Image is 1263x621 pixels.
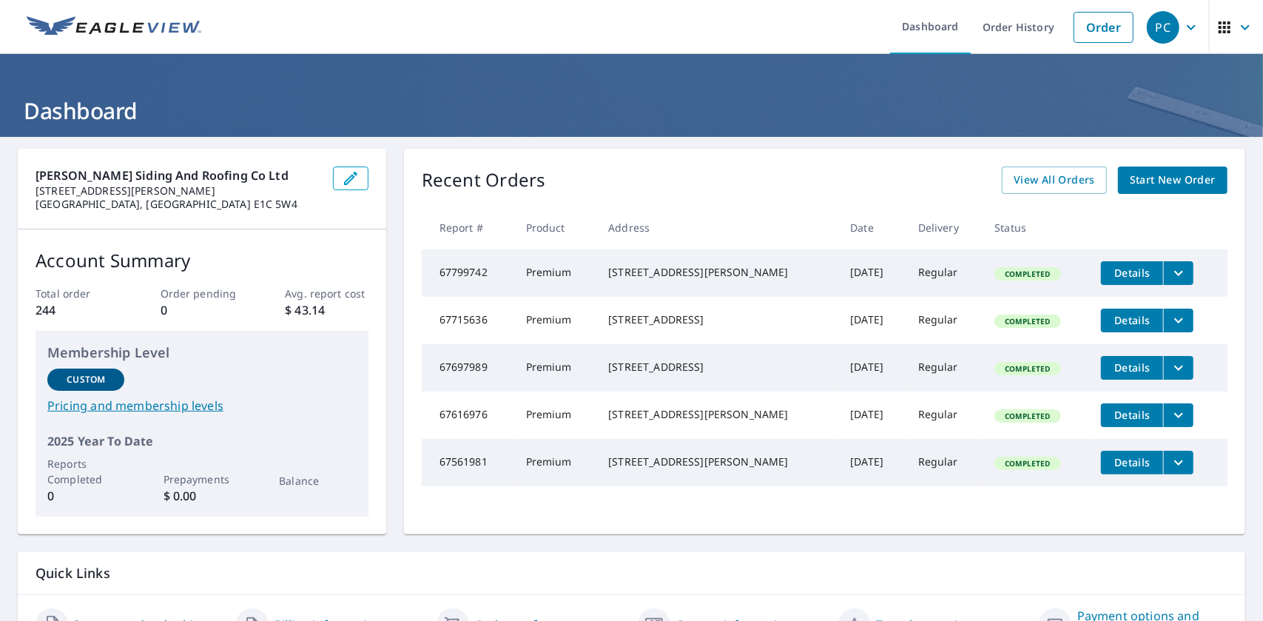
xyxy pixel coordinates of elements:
[47,432,357,450] p: 2025 Year To Date
[161,286,243,301] p: Order pending
[36,301,118,319] p: 244
[514,297,597,344] td: Premium
[161,301,243,319] p: 0
[906,344,983,392] td: Regular
[996,363,1059,374] span: Completed
[164,487,240,505] p: $ 0.00
[996,269,1059,279] span: Completed
[838,206,906,249] th: Date
[422,439,514,486] td: 67561981
[1101,451,1163,474] button: detailsBtn-67561981
[996,458,1059,469] span: Completed
[67,373,105,386] p: Custom
[1118,167,1227,194] a: Start New Order
[47,487,124,505] p: 0
[1163,261,1193,285] button: filesDropdownBtn-67799742
[422,392,514,439] td: 67616976
[422,167,546,194] p: Recent Orders
[422,206,514,249] th: Report #
[996,411,1059,421] span: Completed
[1110,266,1154,280] span: Details
[1101,309,1163,332] button: detailsBtn-67715636
[279,473,356,489] p: Balance
[47,343,357,363] p: Membership Level
[996,316,1059,326] span: Completed
[1130,171,1216,189] span: Start New Order
[608,407,826,422] div: [STREET_ADDRESS][PERSON_NAME]
[36,167,321,184] p: [PERSON_NAME] Siding and Roofing Co Ltd
[1101,261,1163,285] button: detailsBtn-67799742
[1014,171,1095,189] span: View All Orders
[906,297,983,344] td: Regular
[838,297,906,344] td: [DATE]
[983,206,1089,249] th: Status
[1074,12,1134,43] a: Order
[906,249,983,297] td: Regular
[514,439,597,486] td: Premium
[422,249,514,297] td: 67799742
[47,397,357,414] a: Pricing and membership levels
[906,439,983,486] td: Regular
[1002,167,1107,194] a: View All Orders
[838,392,906,439] td: [DATE]
[838,249,906,297] td: [DATE]
[1110,408,1154,422] span: Details
[285,301,368,319] p: $ 43.14
[608,454,826,469] div: [STREET_ADDRESS][PERSON_NAME]
[838,344,906,392] td: [DATE]
[608,312,826,327] div: [STREET_ADDRESS]
[608,265,826,280] div: [STREET_ADDRESS][PERSON_NAME]
[514,344,597,392] td: Premium
[1163,403,1193,427] button: filesDropdownBtn-67616976
[1110,313,1154,327] span: Details
[906,392,983,439] td: Regular
[1147,11,1179,44] div: PC
[608,360,826,375] div: [STREET_ADDRESS]
[36,564,1227,583] p: Quick Links
[1163,356,1193,380] button: filesDropdownBtn-67697989
[1163,451,1193,474] button: filesDropdownBtn-67561981
[596,206,838,249] th: Address
[514,249,597,297] td: Premium
[838,439,906,486] td: [DATE]
[906,206,983,249] th: Delivery
[1110,360,1154,375] span: Details
[18,95,1245,126] h1: Dashboard
[514,392,597,439] td: Premium
[1110,455,1154,469] span: Details
[514,206,597,249] th: Product
[36,247,368,274] p: Account Summary
[422,297,514,344] td: 67715636
[164,471,240,487] p: Prepayments
[47,456,124,487] p: Reports Completed
[422,344,514,392] td: 67697989
[36,198,321,211] p: [GEOGRAPHIC_DATA], [GEOGRAPHIC_DATA] E1C 5W4
[27,16,201,38] img: EV Logo
[1101,403,1163,427] button: detailsBtn-67616976
[1101,356,1163,380] button: detailsBtn-67697989
[36,184,321,198] p: [STREET_ADDRESS][PERSON_NAME]
[285,286,368,301] p: Avg. report cost
[1163,309,1193,332] button: filesDropdownBtn-67715636
[36,286,118,301] p: Total order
